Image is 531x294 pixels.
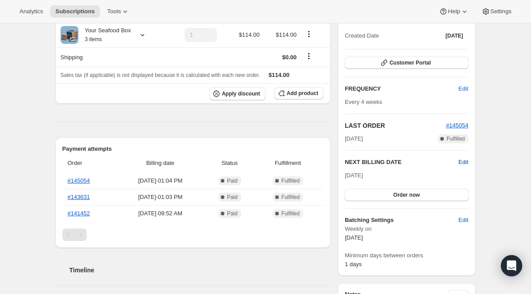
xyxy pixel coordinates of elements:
span: Paid [227,194,238,201]
span: $114.00 [276,31,296,38]
h2: LAST ORDER [345,121,446,130]
span: Created Date [345,31,379,40]
span: Fulfilled [281,177,300,184]
span: Fulfilled [446,135,465,142]
h2: NEXT BILLING DATE [345,158,458,167]
span: Every 4 weeks [345,99,382,105]
button: Customer Portal [345,57,468,69]
span: Fulfillment [258,159,318,168]
a: #141452 [68,210,90,217]
small: 3 items [85,36,102,42]
span: Fulfilled [281,210,300,217]
span: Sales tax (if applicable) is not displayed because it is calculated with each new order. [61,72,260,78]
th: Order [62,153,116,173]
span: Billing date [119,159,202,168]
button: Tools [102,5,135,18]
button: [DATE] [440,30,469,42]
span: Edit [458,84,468,93]
button: Order now [345,189,468,201]
button: Analytics [14,5,48,18]
span: Weekly on [345,225,468,233]
a: #145054 [446,122,469,129]
span: [DATE] · 09:52 AM [119,209,202,218]
span: $0.00 [282,54,297,61]
button: Subscriptions [50,5,100,18]
span: $114.00 [269,72,289,78]
span: Minimum days between orders [345,251,468,260]
span: Order now [393,191,420,199]
button: Help [434,5,474,18]
span: Customer Portal [389,59,431,66]
img: product img [61,26,78,44]
button: Edit [458,158,468,167]
span: Fulfilled [281,194,300,201]
h6: Batching Settings [345,216,458,225]
h2: Timeline [69,266,331,275]
span: [DATE] · 01:03 PM [119,193,202,202]
span: [DATE] [345,172,363,179]
button: Add product [274,87,323,99]
span: Status [207,159,252,168]
span: Subscriptions [55,8,95,15]
button: Settings [476,5,517,18]
span: Settings [490,8,512,15]
a: #143631 [68,194,90,200]
span: Tools [107,8,121,15]
th: Shipping [55,47,166,67]
span: Paid [227,177,238,184]
div: Your Seafood Box [78,26,131,44]
span: Add product [287,90,318,97]
span: 1 days [345,261,362,267]
span: $114.00 [239,31,260,38]
span: [DATE] · 01:04 PM [119,176,202,185]
button: Product actions [302,29,316,39]
span: Edit [458,216,468,225]
h2: FREQUENCY [345,84,458,93]
nav: Pagination [62,229,324,241]
span: [DATE] [345,234,363,241]
button: Apply discount [209,87,265,100]
button: Edit [453,82,473,96]
button: Edit [453,213,473,227]
h2: Payment attempts [62,145,324,153]
span: Apply discount [222,90,260,97]
button: Shipping actions [302,51,316,61]
span: Paid [227,210,238,217]
span: [DATE] [446,32,463,39]
span: [DATE] [345,134,363,143]
span: Help [448,8,460,15]
span: Analytics [19,8,43,15]
div: Open Intercom Messenger [501,255,522,276]
a: #145054 [68,177,90,184]
button: #145054 [446,121,469,130]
